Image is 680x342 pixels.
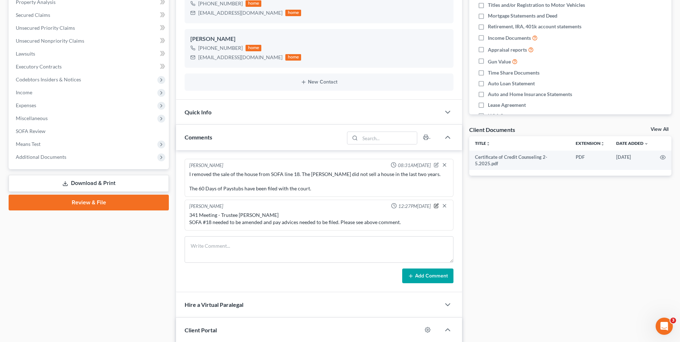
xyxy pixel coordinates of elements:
a: Download & Print [9,175,169,192]
div: Client Documents [469,126,515,133]
span: Time Share Documents [488,69,539,76]
input: Search... [360,132,417,144]
i: unfold_more [600,142,605,146]
span: Unsecured Priority Claims [16,25,75,31]
span: Titles and/or Registration to Motor Vehicles [488,1,585,9]
a: Date Added expand_more [616,141,648,146]
span: Secured Claims [16,12,50,18]
div: 341 Meeting - Trustee [PERSON_NAME] SOFA #18 needed to be amended and pay advices needed to be fi... [189,212,449,226]
span: Income [16,89,32,95]
button: New Contact [190,79,448,85]
div: home [285,10,301,16]
div: home [246,45,261,51]
a: Extensionunfold_more [576,141,605,146]
a: Executory Contracts [10,60,169,73]
td: Certificate of Credit Counseling 2-5.2025.pdf [469,151,570,170]
td: [DATE] [610,151,654,170]
a: View All [651,127,669,132]
iframe: Intercom live chat [656,318,673,335]
span: Executory Contracts [16,63,62,70]
button: Add Comment [402,269,453,284]
div: [EMAIL_ADDRESS][DOMAIN_NAME] [198,9,282,16]
i: unfold_more [486,142,490,146]
span: Mortgage Statements and Deed [488,12,557,19]
span: Hire a Virtual Paralegal [185,301,243,308]
span: Auto Loan Statement [488,80,535,87]
div: [PHONE_NUMBER] [198,44,243,52]
span: Auto and Home Insurance Statements [488,91,572,98]
a: Secured Claims [10,9,169,22]
span: Appraisal reports [488,46,527,53]
span: 08:31AM[DATE] [398,162,431,169]
span: Income Documents [488,34,531,42]
span: Lease Agreement [488,101,526,109]
span: Unsecured Nonpriority Claims [16,38,84,44]
span: Retirement, IRA, 401k account statements [488,23,581,30]
span: 12:27PM[DATE] [398,203,431,210]
div: home [246,0,261,7]
a: Unsecured Priority Claims [10,22,169,34]
span: Gun Value [488,58,511,65]
span: Expenses [16,102,36,108]
a: Lawsuits [10,47,169,60]
span: Additional Documents [16,154,66,160]
span: SOFA Review [16,128,46,134]
div: home [285,54,301,61]
div: [PERSON_NAME] [189,162,223,169]
span: Lawsuits [16,51,35,57]
span: Comments [185,134,212,141]
div: [EMAIL_ADDRESS][DOMAIN_NAME] [198,54,282,61]
a: Unsecured Nonpriority Claims [10,34,169,47]
span: HOA Statement [488,112,523,119]
a: Titleunfold_more [475,141,490,146]
a: Review & File [9,195,169,210]
div: [PERSON_NAME] [190,35,448,43]
span: Client Portal [185,327,217,333]
span: Miscellaneous [16,115,48,121]
a: SOFA Review [10,125,169,138]
td: PDF [570,151,610,170]
span: 3 [670,318,676,323]
span: Quick Info [185,109,211,115]
div: [PERSON_NAME] [189,203,223,210]
i: expand_more [644,142,648,146]
span: Means Test [16,141,41,147]
span: Codebtors Insiders & Notices [16,76,81,82]
div: I removed the sale of the house from SOFA line 18. The [PERSON_NAME] did not sell a house in the ... [189,171,449,192]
